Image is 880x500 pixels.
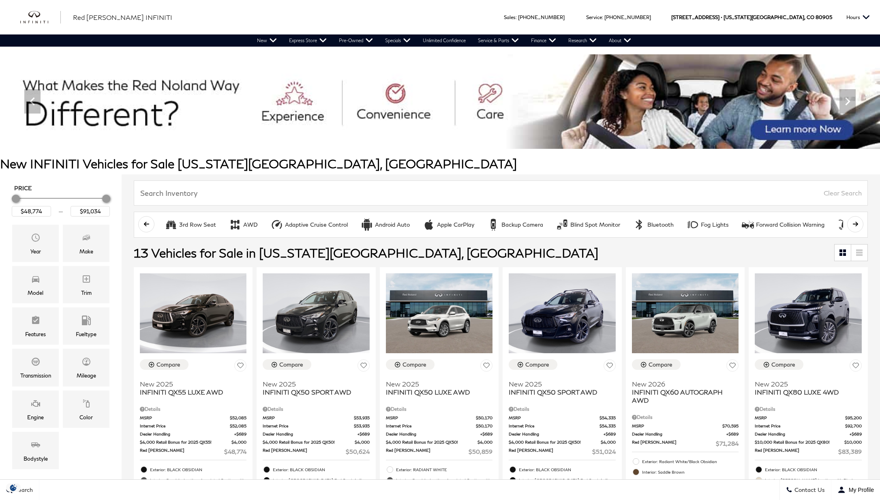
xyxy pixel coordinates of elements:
span: $54,335 [600,415,616,421]
span: $50,624 [346,447,370,456]
span: Red [PERSON_NAME] INFINITI [73,13,172,21]
button: Save Vehicle [726,359,739,374]
div: Compare [156,361,180,368]
span: INFINITI QX50 LUXE AWD [386,388,486,396]
span: Exterior: BLACK OBSIDIAN [273,466,369,474]
a: Internet Price $92,700 [755,423,861,429]
span: Internet Price [140,423,230,429]
div: Fog Lights [687,219,699,231]
span: Dealer Handling [755,431,849,437]
span: Go to slide 3 [419,134,427,142]
span: $4,000 Retail Bonus for 2025 QX50! [386,439,477,445]
div: Forward Collision Warning [756,221,824,228]
span: $4,000 Retail Bonus for 2025 QX55! [140,439,231,445]
span: Red [PERSON_NAME] [140,447,224,456]
a: Dealer Handling $689 [509,431,615,437]
img: 2025 INFINITI QX50 SPORT AWD [509,273,615,354]
a: Dealer Handling $689 [140,431,246,437]
span: Go to slide 8 [476,134,484,142]
a: [STREET_ADDRESS] • [US_STATE][GEOGRAPHIC_DATA], CO 80905 [671,14,832,20]
span: : [602,14,603,20]
a: MSRP $52,085 [140,415,246,421]
button: Save Vehicle [850,359,862,374]
a: infiniti [20,11,61,24]
a: New 2026INFINITI QX60 AUTOGRAPH AWD [632,375,739,404]
span: $52,085 [230,415,246,421]
div: Compare [403,361,426,368]
span: INFINITI QX80 LUXE 4WD [755,388,855,396]
div: MakeMake [63,225,109,262]
a: Red [PERSON_NAME] $51,024 [509,447,615,456]
div: AWD [243,221,258,228]
img: 2025 INFINITI QX50 SPORT AWD [263,273,369,354]
span: Internet Price [386,423,476,429]
span: $48,774 [224,447,246,456]
div: TrimTrim [63,266,109,303]
div: Adaptive Cruise Control [271,219,283,231]
div: Apple CarPlay [437,221,474,228]
a: $10,000 Retail Bonus for 2025 QX80! $10,000 [755,439,861,445]
a: MSRP $53,935 [263,415,369,421]
button: Apple CarPlayApple CarPlay [418,216,479,233]
span: MSRP [632,423,722,429]
img: 2025 INFINITI QX50 LUXE AWD [386,273,492,354]
span: $95,200 [845,415,862,421]
span: $83,389 [838,447,862,456]
div: Compare [649,361,672,368]
a: Research [562,34,603,47]
div: Trim [81,288,92,297]
a: $4,000 Retail Bonus for 2025 QX50! $4,000 [263,439,369,445]
div: FueltypeFueltype [63,307,109,345]
span: : [516,14,517,20]
a: MSRP $70,595 [632,423,739,429]
span: Go to slide 1 [396,134,405,142]
a: Internet Price $50,170 [386,423,492,429]
a: $4,000 Retail Bonus for 2025 QX50! $4,000 [386,439,492,445]
span: Trim [81,272,91,288]
div: Hands-Free Liftgate [837,219,850,231]
a: New 2025INFINITI QX80 LUXE 4WD [755,375,861,396]
span: $689 [480,431,492,437]
div: Model [28,288,43,297]
span: Exterior: BLACK OBSIDIAN [765,466,861,474]
div: Bluetooth [647,221,674,228]
span: MSRP [263,415,353,421]
a: Dealer Handling $689 [263,431,369,437]
button: BluetoothBluetooth [629,216,678,233]
div: Bluetooth [633,219,645,231]
span: Model [31,272,41,288]
div: 3rd Row Seat [165,219,177,231]
button: Adaptive Cruise ControlAdaptive Cruise Control [266,216,352,233]
span: Interior: Saddle Brown [642,468,739,476]
span: $52,085 [230,423,246,429]
div: Compare [771,361,795,368]
div: Backup Camera [501,221,543,228]
span: Mileage [81,355,91,371]
div: Compare [525,361,549,368]
div: 3rd Row Seat [179,221,216,228]
a: New 2025INFINITI QX50 LUXE AWD [386,375,492,396]
span: MSRP [509,415,599,421]
input: Maximum [71,206,110,217]
div: Apple CarPlay [423,219,435,231]
div: Year [30,247,41,256]
span: Color [81,397,91,413]
span: Search [13,487,33,494]
span: Contact Us [792,487,825,494]
span: Internet Price [755,423,845,429]
a: New 2025INFINITI QX50 SPORT AWD [263,375,369,396]
img: 2025 INFINITI QX55 LUXE AWD [140,273,246,354]
span: Red [PERSON_NAME] [263,447,345,456]
span: MSRP [755,415,845,421]
a: Internet Price $52,085 [140,423,246,429]
span: INFINITI QX55 LUXE AWD [140,388,240,396]
span: Internet Price [263,423,353,429]
span: MSRP [386,415,476,421]
span: New 2025 [386,380,486,388]
span: $689 [358,431,370,437]
div: Android Auto [375,221,410,228]
a: MSRP $95,200 [755,415,861,421]
span: $689 [604,431,616,437]
div: Blind Spot Monitor [570,221,620,228]
div: Pricing Details - INFINITI QX55 LUXE AWD [140,406,246,413]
